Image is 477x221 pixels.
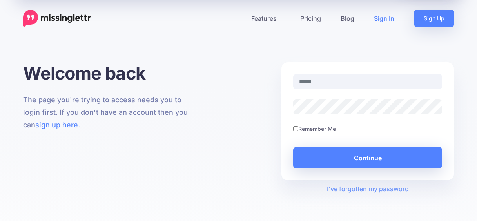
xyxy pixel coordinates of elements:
a: sign up here [35,121,78,129]
a: Sign In [364,10,404,27]
a: Features [241,10,290,27]
a: I've forgotten my password [327,185,409,193]
a: Pricing [290,10,331,27]
button: Continue [293,147,443,168]
a: Sign Up [414,10,454,27]
h1: Welcome back [23,62,196,84]
a: Blog [331,10,364,27]
label: Remember Me [298,124,336,133]
p: The page you're trying to access needs you to login first. If you don't have an account then you ... [23,94,196,131]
